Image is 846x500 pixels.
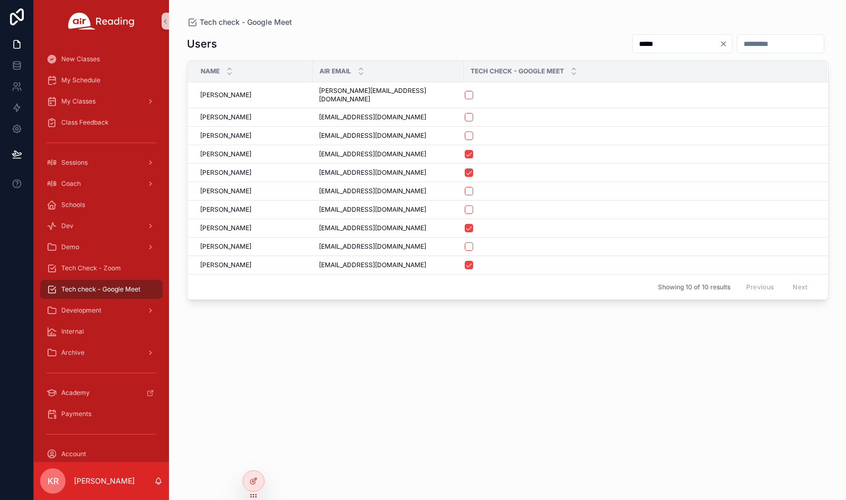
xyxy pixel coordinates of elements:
[319,150,426,158] span: [EMAIL_ADDRESS][DOMAIN_NAME]
[187,36,217,51] h1: Users
[40,280,163,299] a: Tech check - Google Meet
[40,445,163,464] a: Account
[48,475,59,487] span: KR
[658,283,730,291] span: Showing 10 of 10 results
[61,180,81,188] span: Coach
[200,224,251,232] span: [PERSON_NAME]
[61,285,140,294] span: Tech check - Google Meet
[200,150,251,158] span: [PERSON_NAME]
[40,92,163,111] a: My Classes
[40,383,163,402] a: Academy
[61,97,96,106] span: My Classes
[61,118,109,127] span: Class Feedback
[200,187,251,195] span: [PERSON_NAME]
[200,131,251,140] span: [PERSON_NAME]
[61,243,79,251] span: Demo
[61,222,73,230] span: Dev
[471,67,564,76] span: Tech Check - Google Meet
[61,76,100,84] span: My Schedule
[68,13,135,30] img: App logo
[61,327,84,336] span: Internal
[34,42,169,462] div: scrollable content
[74,476,135,486] p: [PERSON_NAME]
[319,131,426,140] span: [EMAIL_ADDRESS][DOMAIN_NAME]
[61,410,91,418] span: Payments
[319,205,426,214] span: [EMAIL_ADDRESS][DOMAIN_NAME]
[200,17,292,27] span: Tech check - Google Meet
[61,55,100,63] span: New Classes
[61,450,86,458] span: Account
[40,113,163,132] a: Class Feedback
[61,158,88,167] span: Sessions
[40,50,163,69] a: New Classes
[40,301,163,320] a: Development
[319,261,426,269] span: [EMAIL_ADDRESS][DOMAIN_NAME]
[200,91,251,99] span: [PERSON_NAME]
[40,174,163,193] a: Coach
[61,201,85,209] span: Schools
[61,389,90,397] span: Academy
[200,205,251,214] span: [PERSON_NAME]
[319,224,426,232] span: [EMAIL_ADDRESS][DOMAIN_NAME]
[40,71,163,90] a: My Schedule
[319,168,426,177] span: [EMAIL_ADDRESS][DOMAIN_NAME]
[319,67,351,76] span: Air Email
[200,113,251,121] span: [PERSON_NAME]
[319,187,426,195] span: [EMAIL_ADDRESS][DOMAIN_NAME]
[40,153,163,172] a: Sessions
[40,343,163,362] a: Archive
[201,67,220,76] span: Name
[40,216,163,235] a: Dev
[187,17,292,27] a: Tech check - Google Meet
[200,242,251,251] span: [PERSON_NAME]
[719,40,732,48] button: Clear
[200,168,251,177] span: [PERSON_NAME]
[200,261,251,269] span: [PERSON_NAME]
[40,259,163,278] a: Tech Check - Zoom
[40,238,163,257] a: Demo
[61,348,84,357] span: Archive
[61,264,121,272] span: Tech Check - Zoom
[319,113,426,121] span: [EMAIL_ADDRESS][DOMAIN_NAME]
[40,404,163,423] a: Payments
[319,242,426,251] span: [EMAIL_ADDRESS][DOMAIN_NAME]
[40,322,163,341] a: Internal
[61,306,101,315] span: Development
[319,87,457,103] span: [PERSON_NAME][EMAIL_ADDRESS][DOMAIN_NAME]
[40,195,163,214] a: Schools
